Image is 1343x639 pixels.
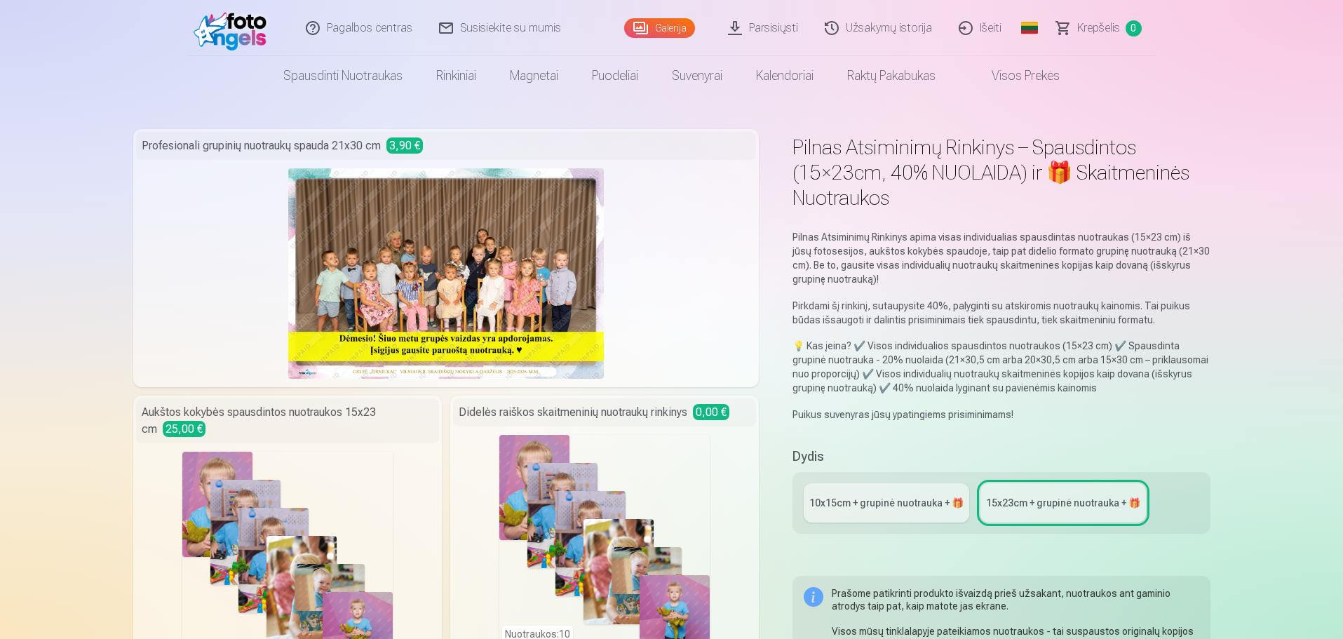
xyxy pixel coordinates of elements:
span: 0,00 € [693,404,729,420]
span: 3,90 € [386,137,423,154]
a: Raktų pakabukas [830,56,952,95]
h1: Pilnas Atsiminimų Rinkinys – Spausdintos (15×23cm, 40% NUOLAIDA) ir 🎁 Skaitmeninės Nuotraukos [792,135,1210,210]
a: Spausdinti nuotraukas [266,56,419,95]
div: Profesionali grupinių nuotraukų spauda 21x30 cm [136,132,757,160]
a: Puodeliai [575,56,655,95]
div: 15x23сm + grupinė nuotrauka + 🎁 [986,496,1140,510]
a: 15x23сm + grupinė nuotrauka + 🎁 [980,483,1146,523]
span: 25,00 € [163,421,205,437]
a: Galerija [624,18,695,38]
a: Magnetai [493,56,575,95]
div: 10x15сm + grupinė nuotrauka + 🎁 [809,496,964,510]
div: Aukštos kokybės spausdintos nuotraukos 15x23 cm [136,398,439,443]
h5: Dydis [792,447,1210,466]
div: Didelės raiškos skaitmeninių nuotraukų rinkinys [453,398,756,426]
span: 0 [1126,20,1142,36]
a: Suvenyrai [655,56,739,95]
p: Pilnas Atsiminimų Rinkinys apima visas individualias spausdintas nuotraukas (15×23 cm) iš jūsų fo... [792,230,1210,286]
img: /fa2 [194,6,274,51]
a: Visos prekės [952,56,1077,95]
a: Kalendoriai [739,56,830,95]
a: Rinkiniai [419,56,493,95]
span: Krepšelis [1077,20,1120,36]
a: 10x15сm + grupinė nuotrauka + 🎁 [804,483,969,523]
p: Puikus suvenyras jūsų ypatingiems prisiminimams! [792,408,1210,422]
p: 💡 Kas įeina? ✔️ Visos individualios spausdintos nuotraukos (15×23 cm) ✔️ Spausdinta grupinė nuotr... [792,339,1210,395]
p: Pirkdami šį rinkinį, sutaupysite 40%, palyginti su atskiromis nuotraukų kainomis. Tai puikus būda... [792,299,1210,327]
